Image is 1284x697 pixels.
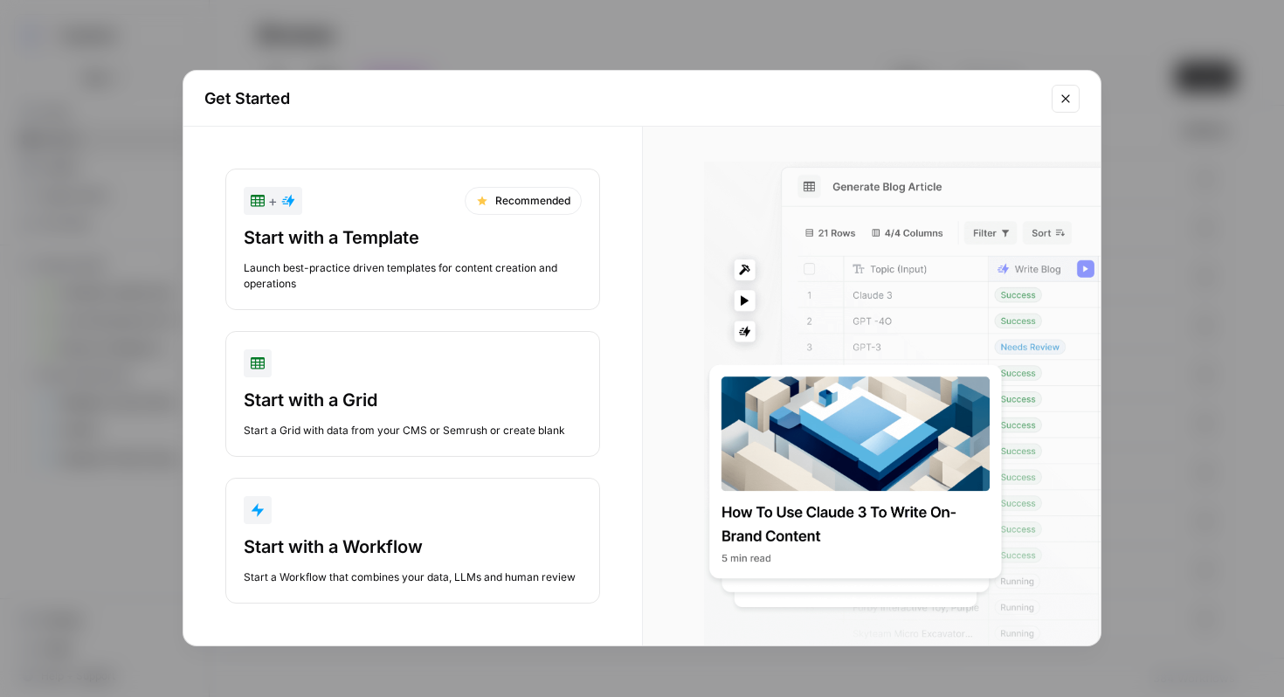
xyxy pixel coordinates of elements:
div: + [251,190,295,211]
div: Start with a Grid [244,388,582,412]
button: Start with a WorkflowStart a Workflow that combines your data, LLMs and human review [225,478,600,604]
button: Close modal [1052,85,1080,113]
button: +RecommendedStart with a TemplateLaunch best-practice driven templates for content creation and o... [225,169,600,310]
div: Start with a Workflow [244,535,582,559]
div: Start a Grid with data from your CMS or Semrush or create blank [244,423,582,438]
div: Recommended [465,187,582,215]
div: Start with a Template [244,225,582,250]
div: Launch best-practice driven templates for content creation and operations [244,260,582,292]
button: Start with a GridStart a Grid with data from your CMS or Semrush or create blank [225,331,600,457]
div: Start a Workflow that combines your data, LLMs and human review [244,569,582,585]
h2: Get Started [204,86,1041,111]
